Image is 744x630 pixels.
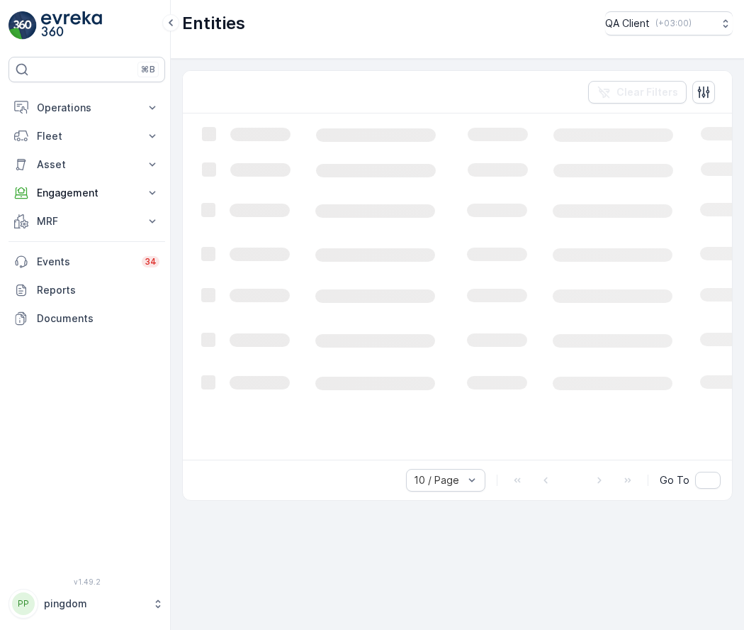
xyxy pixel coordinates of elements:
p: Operations [37,101,137,115]
span: v 1.49.2 [9,577,165,586]
button: Engagement [9,179,165,207]
p: Entities [182,12,245,35]
p: QA Client [605,16,650,31]
p: Fleet [37,129,137,143]
p: 34 [145,256,157,267]
p: Clear Filters [616,85,678,99]
button: PPpingdom [9,589,165,619]
p: Events [37,255,133,269]
a: Events34 [9,248,165,276]
p: Documents [37,311,159,326]
p: Engagement [37,186,137,200]
a: Reports [9,276,165,304]
button: Fleet [9,122,165,150]
button: Asset [9,150,165,179]
p: Reports [37,283,159,297]
img: logo_light-DOdMpM7g.png [41,11,102,40]
a: Documents [9,304,165,333]
button: Clear Filters [588,81,687,104]
button: MRF [9,207,165,236]
p: ⌘B [141,64,155,75]
span: Go To [660,473,689,487]
p: MRF [37,214,137,228]
div: PP [12,592,35,615]
p: pingdom [44,597,145,611]
p: ( +03:00 ) [655,18,692,29]
p: Asset [37,157,137,172]
button: QA Client(+03:00) [605,11,733,35]
img: logo [9,11,37,40]
button: Operations [9,94,165,122]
